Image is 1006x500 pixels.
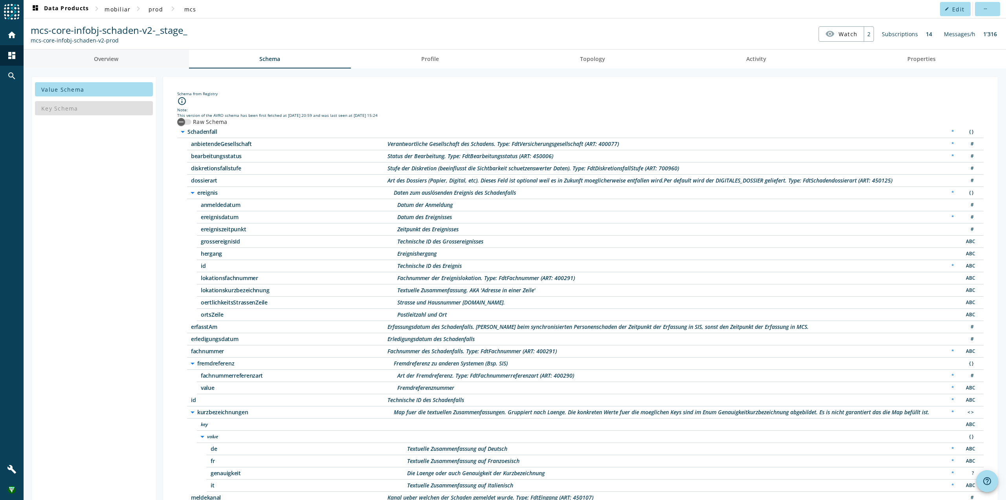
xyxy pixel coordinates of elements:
i: arrow_drop_down [188,188,197,197]
div: Number [962,225,978,234]
div: String [962,238,978,246]
div: Required [947,140,958,148]
div: Description [387,166,679,171]
span: Schema [259,56,280,62]
button: mcs [178,2,203,16]
div: Description [397,385,454,391]
div: Description [407,470,545,476]
span: /fremdreferenz [197,361,394,366]
div: Required [947,384,958,392]
div: Map [962,408,978,417]
span: prod [149,6,163,13]
div: String [962,250,978,258]
mat-icon: chevron_right [92,4,101,13]
button: Value Schema [35,82,153,96]
span: /ereignis/anmeldedatum [201,202,397,208]
span: Properties [907,56,936,62]
div: Number [962,335,978,343]
mat-icon: visibility [825,29,835,39]
img: spoud-logo.svg [4,4,20,20]
div: Unknown [962,469,978,478]
span: /ereignis/id [201,263,397,269]
span: Topology [580,56,605,62]
div: String [962,445,978,453]
div: Number [962,140,978,148]
span: /kurzbezeichnungen/value/de [211,446,407,452]
div: String [962,286,978,295]
div: String [962,347,978,356]
span: Activity [746,56,766,62]
div: String [962,384,978,392]
span: /ereignis [197,190,394,196]
div: Description [387,336,475,342]
div: Description [407,458,520,464]
div: Object [962,189,978,197]
span: /ereignis/lokationsfachnummer [201,275,397,281]
div: Description [397,312,447,317]
button: Data Products [28,2,92,16]
mat-icon: chevron_right [168,4,178,13]
span: mcs-core-infobj-schaden-v2-_stage_ [31,24,187,37]
div: String [962,457,978,465]
span: /kurzbezeichnungen/value/fr [211,458,407,464]
div: Kafka Topic: mcs-core-infobj-schaden-v2-prod [31,37,187,44]
div: Description [394,361,508,366]
span: /dossierart [191,178,387,183]
div: Number [962,201,978,209]
span: /ereignis/ereigniszeitpunkt [201,227,397,232]
div: Number [962,177,978,185]
span: /ereignis/lokationskurzbezeichnung [201,288,397,293]
mat-icon: dashboard [31,4,40,14]
span: /kurzbezeichnungen/value [207,434,404,439]
span: /id [191,397,387,403]
span: /erledigungsdatum [191,336,387,342]
div: Number [962,323,978,331]
div: Description [397,300,505,305]
div: Required [947,372,958,380]
span: /anbietendeGesellschaft [191,141,387,147]
div: Description [397,202,453,208]
span: /ereignis/ortsZeile [201,312,397,317]
span: / [187,129,384,135]
div: 14 [922,26,936,42]
label: Raw Schema [191,118,228,126]
i: arrow_drop_down [198,432,207,441]
div: Schema from Registry [177,91,984,96]
mat-icon: help_outline [982,476,992,486]
mat-icon: search [7,71,17,81]
div: Required [947,469,958,478]
span: /fremdreferenz/fachnummerreferenzart [201,373,397,378]
div: Description [397,239,483,244]
div: Number [962,164,978,173]
i: arrow_drop_down [188,408,197,417]
div: Number [962,372,978,380]
span: Profile [421,56,439,62]
div: Number [962,213,978,221]
div: Object [962,360,978,368]
button: mobiliar [101,2,134,16]
div: Required [947,408,958,417]
mat-icon: home [7,30,17,40]
div: Required [947,396,958,404]
span: Value Schema [41,86,84,93]
div: Messages/h [940,26,979,42]
div: Required [947,213,958,221]
span: Data Products [31,4,89,14]
div: Description [407,483,513,488]
div: Required [947,189,958,197]
span: /diskretionsfallstufe [191,166,387,171]
div: Object [962,433,978,441]
mat-icon: chevron_right [134,4,143,13]
div: Description [387,324,809,330]
button: Watch [819,27,864,41]
div: Required [947,457,958,465]
div: This version of the AVRO schema has been first fetched at [DATE] 20:59 and was last seen at [DATE... [177,113,984,118]
span: /kurzbezeichnungen/value/it [211,483,407,488]
span: /ereignis/oertlichkeitsStrassenZeile [201,300,397,305]
span: Overview [94,56,118,62]
div: String [962,299,978,307]
div: String [962,274,978,282]
img: 81598254d5c178b7e6f2ea923a55c517 [8,486,16,494]
i: arrow_drop_down [188,359,197,368]
span: mobiliar [105,6,130,13]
